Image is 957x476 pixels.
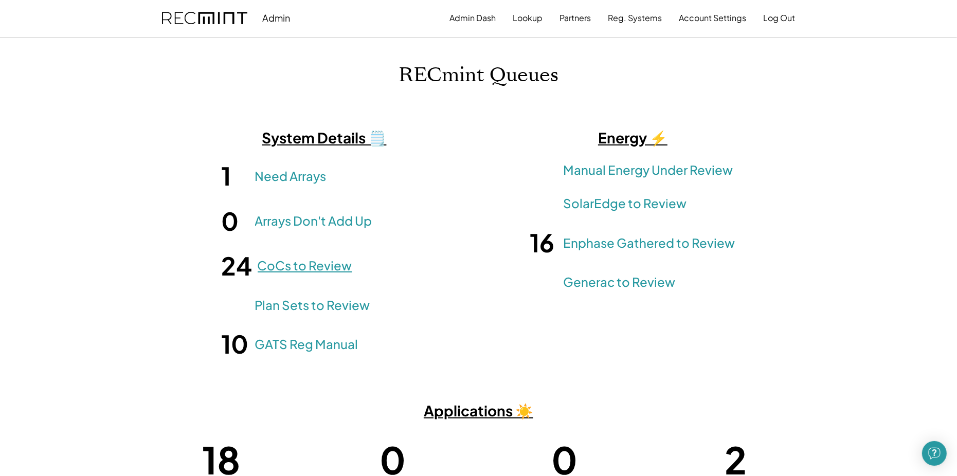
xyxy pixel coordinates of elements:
[255,168,327,185] a: Need Arrays
[222,250,252,282] h1: 24
[255,212,372,230] a: Arrays Don't Add Up
[504,129,762,147] h3: Energy ⚡
[263,12,291,24] div: Admin
[564,161,733,179] a: Manual Energy Under Review
[196,129,453,147] h3: System Details 🗒️
[450,8,496,28] button: Admin Dash
[564,273,676,291] a: Generac to Review
[222,328,250,360] h1: 10
[255,336,358,353] a: GATS Reg Manual
[222,205,250,237] h1: 0
[608,8,662,28] button: Reg. Systems
[162,12,247,25] img: recmint-logotype%403x.png
[764,8,796,28] button: Log Out
[530,227,558,259] h1: 16
[564,195,687,212] a: SolarEdge to Review
[679,8,747,28] button: Account Settings
[564,234,735,252] a: Enphase Gathered to Review
[560,8,591,28] button: Partners
[513,8,543,28] button: Lookup
[922,441,947,466] div: Open Intercom Messenger
[258,257,352,274] a: CoCs to Review
[222,160,250,192] h1: 1
[255,297,370,314] a: Plan Sets to Review
[399,63,558,87] h1: RECmint Queues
